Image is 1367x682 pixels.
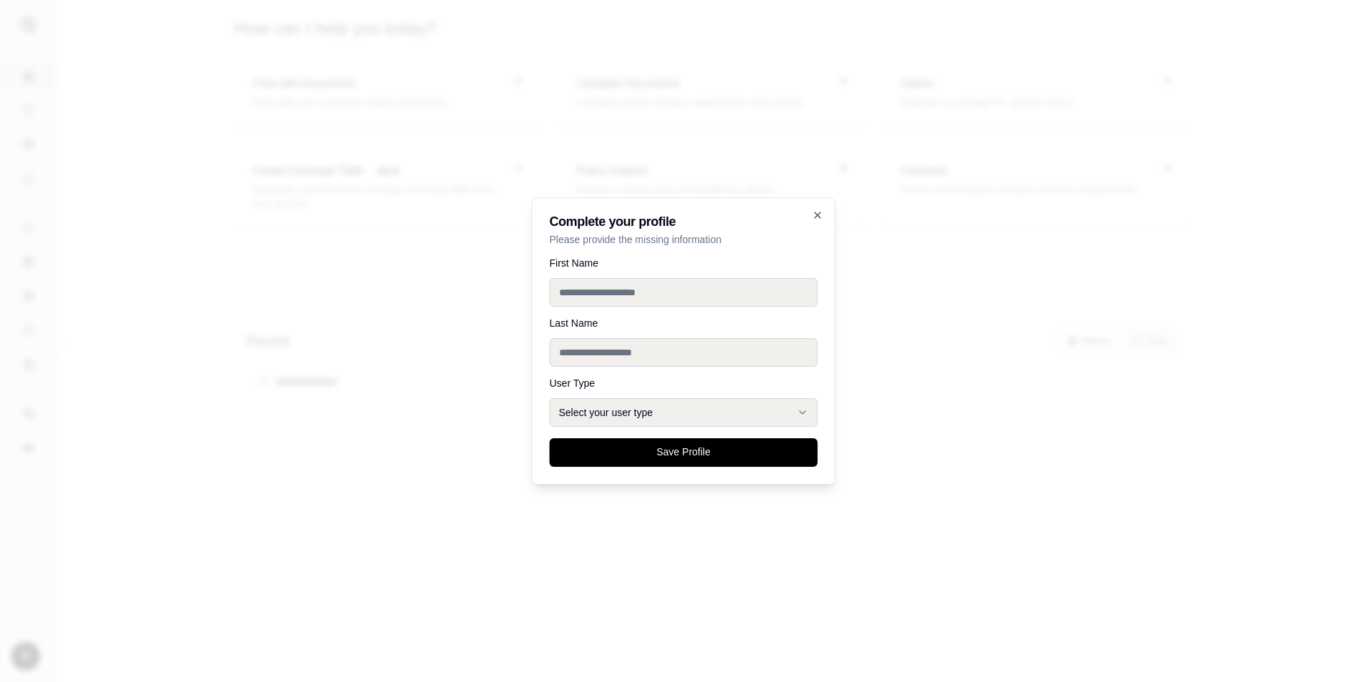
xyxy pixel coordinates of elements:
button: Save Profile [550,438,818,467]
label: User Type [550,378,818,388]
h2: Complete your profile [550,215,818,228]
label: First Name [550,258,818,268]
label: Last Name [550,318,818,328]
p: Please provide the missing information [550,232,818,247]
